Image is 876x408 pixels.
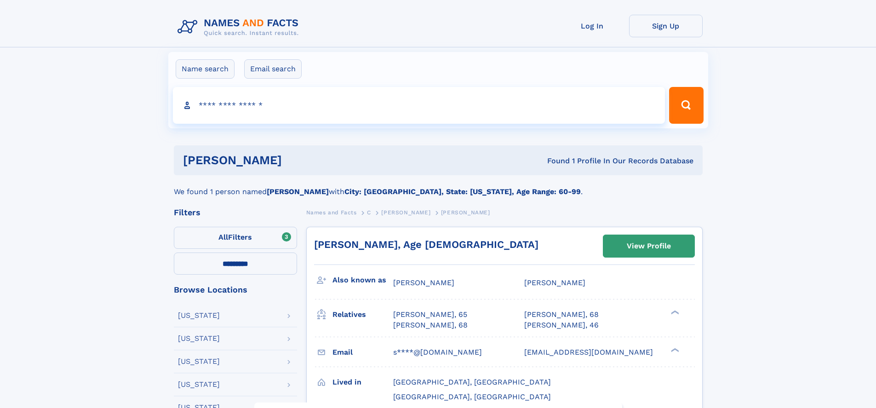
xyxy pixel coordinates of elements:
[524,310,599,320] a: [PERSON_NAME], 68
[244,59,302,79] label: Email search
[332,307,393,322] h3: Relatives
[441,209,490,216] span: [PERSON_NAME]
[524,278,585,287] span: [PERSON_NAME]
[414,156,693,166] div: Found 1 Profile In Our Records Database
[176,59,235,79] label: Name search
[306,207,357,218] a: Names and Facts
[174,208,297,217] div: Filters
[381,207,430,218] a: [PERSON_NAME]
[524,348,653,356] span: [EMAIL_ADDRESS][DOMAIN_NAME]
[332,272,393,288] h3: Also known as
[314,239,538,250] a: [PERSON_NAME], Age [DEMOGRAPHIC_DATA]
[183,155,415,166] h1: [PERSON_NAME]
[367,207,371,218] a: C
[174,15,306,40] img: Logo Names and Facts
[174,175,703,197] div: We found 1 person named with .
[332,374,393,390] h3: Lived in
[627,236,671,257] div: View Profile
[218,233,228,241] span: All
[524,320,599,330] a: [PERSON_NAME], 46
[669,87,703,124] button: Search Button
[393,278,454,287] span: [PERSON_NAME]
[178,358,220,365] div: [US_STATE]
[393,310,467,320] a: [PERSON_NAME], 65
[267,187,329,196] b: [PERSON_NAME]
[629,15,703,37] a: Sign Up
[555,15,629,37] a: Log In
[332,345,393,360] h3: Email
[381,209,430,216] span: [PERSON_NAME]
[178,381,220,388] div: [US_STATE]
[393,392,551,401] span: [GEOGRAPHIC_DATA], [GEOGRAPHIC_DATA]
[178,335,220,342] div: [US_STATE]
[344,187,581,196] b: City: [GEOGRAPHIC_DATA], State: [US_STATE], Age Range: 60-99
[174,286,297,294] div: Browse Locations
[173,87,665,124] input: search input
[603,235,694,257] a: View Profile
[178,312,220,319] div: [US_STATE]
[669,310,680,316] div: ❯
[393,378,551,386] span: [GEOGRAPHIC_DATA], [GEOGRAPHIC_DATA]
[669,347,680,353] div: ❯
[174,227,297,249] label: Filters
[393,320,468,330] a: [PERSON_NAME], 68
[367,209,371,216] span: C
